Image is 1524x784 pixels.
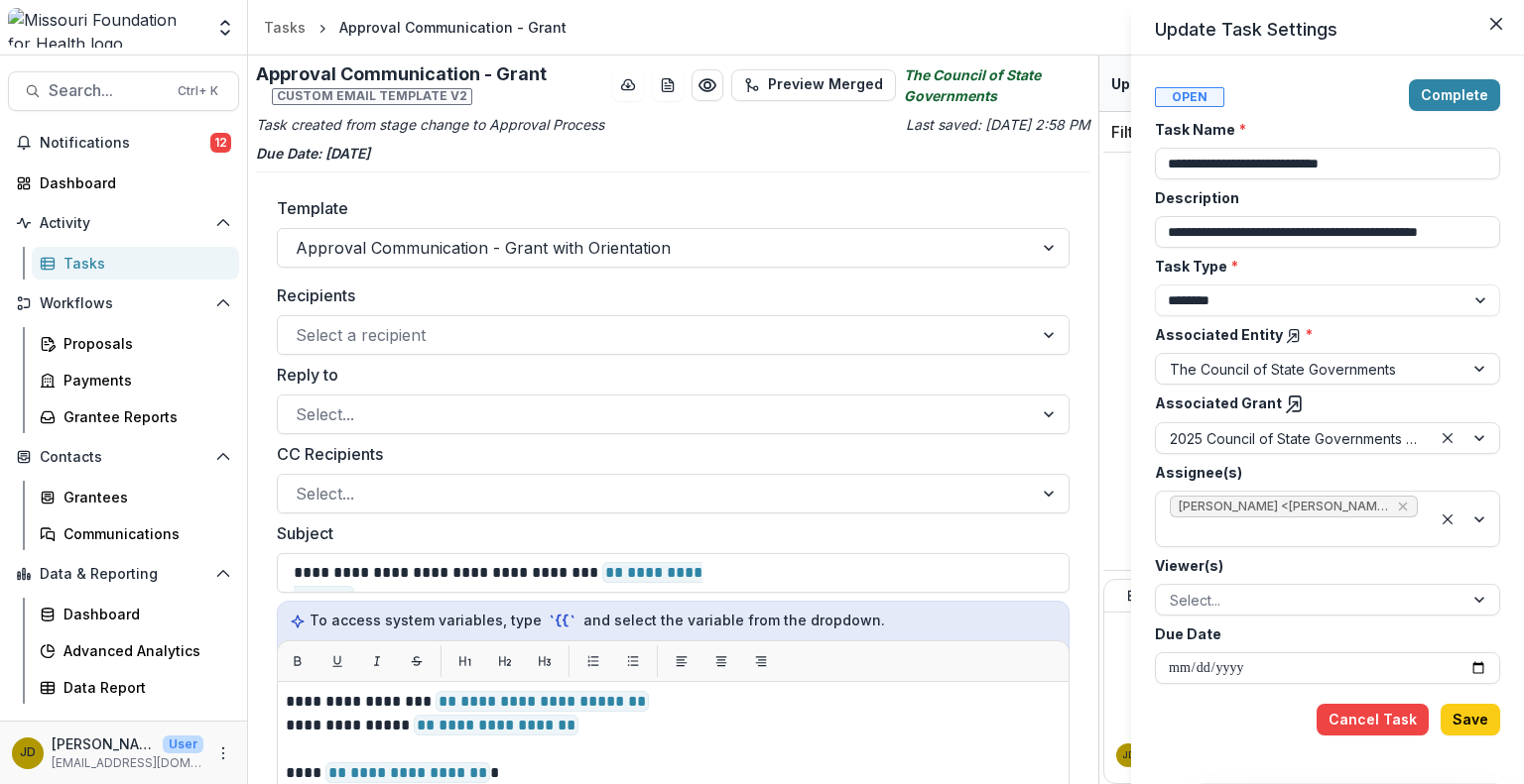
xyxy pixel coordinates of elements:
[1317,704,1429,735] button: Cancel Task
[1155,87,1224,107] span: Open
[1155,555,1488,576] label: Viewer(s)
[1395,497,1411,516] div: Remove Jennifer Carter Dochler <jdochler@mffh.org> (jdochler@mffh.org)
[1179,500,1389,513] span: [PERSON_NAME] <[PERSON_NAME][EMAIL_ADDRESS][DOMAIN_NAME]> ([PERSON_NAME][EMAIL_ADDRESS][DOMAIN_NA...
[1436,507,1460,531] div: Clear selected options
[1480,8,1512,40] button: Close
[1436,426,1460,450] div: Clear selected options
[1155,392,1488,414] label: Associated Grant
[1155,119,1488,140] label: Task Name
[1409,79,1500,111] button: Complete
[1155,324,1488,345] label: Associated Entity
[1155,187,1488,208] label: Description
[1441,704,1500,735] button: Save
[1155,462,1488,483] label: Assignee(s)
[1155,256,1488,277] label: Task Type
[1155,623,1488,644] label: Due Date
